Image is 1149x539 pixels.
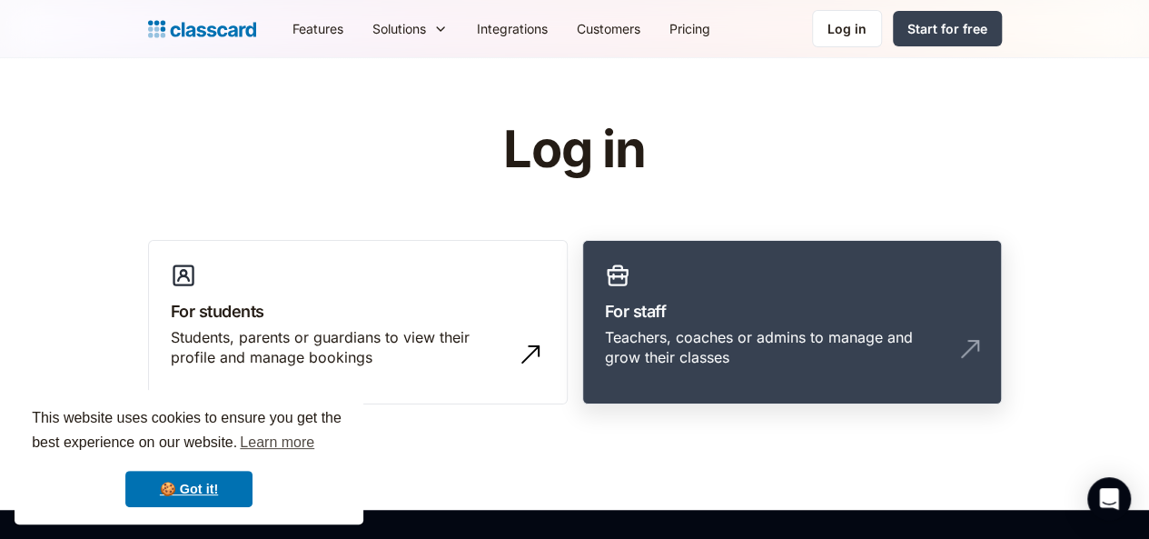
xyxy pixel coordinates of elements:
[278,8,358,49] a: Features
[15,390,363,524] div: cookieconsent
[171,299,545,324] h3: For students
[372,19,426,38] div: Solutions
[562,8,655,49] a: Customers
[907,19,987,38] div: Start for free
[462,8,562,49] a: Integrations
[605,299,979,324] h3: For staff
[237,429,317,456] a: learn more about cookies
[358,8,462,49] div: Solutions
[148,16,256,42] a: Logo
[605,327,943,368] div: Teachers, coaches or admins to manage and grow their classes
[655,8,725,49] a: Pricing
[1087,477,1131,521] div: Open Intercom Messenger
[125,471,253,507] a: dismiss cookie message
[286,122,863,178] h1: Log in
[893,11,1002,46] a: Start for free
[827,19,867,38] div: Log in
[582,240,1002,405] a: For staffTeachers, coaches or admins to manage and grow their classes
[812,10,882,47] a: Log in
[148,240,568,405] a: For studentsStudents, parents or guardians to view their profile and manage bookings
[171,327,509,368] div: Students, parents or guardians to view their profile and manage bookings
[32,407,346,456] span: This website uses cookies to ensure you get the best experience on our website.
